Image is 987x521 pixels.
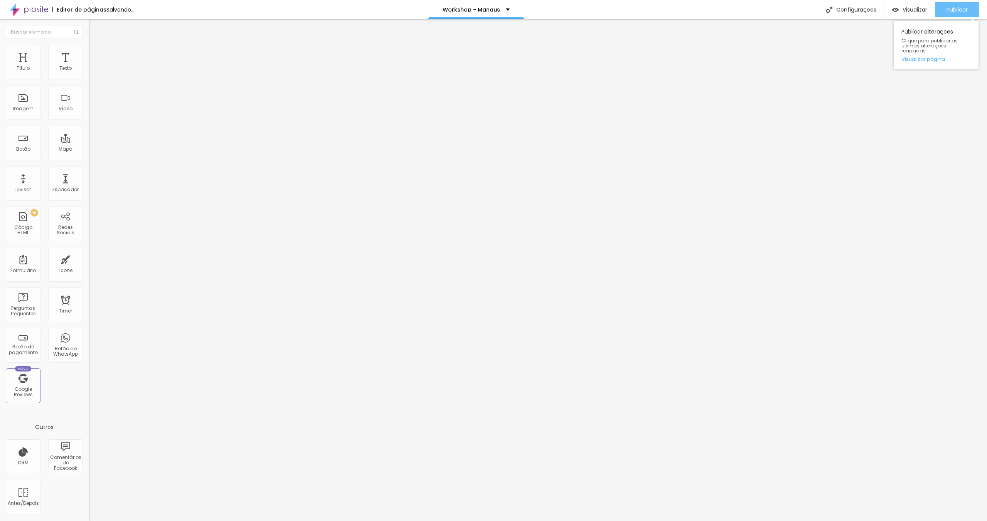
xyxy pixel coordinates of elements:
img: Icone [74,30,79,34]
div: Formulário [10,268,36,273]
div: Editor de páginas [52,7,106,12]
div: Título [17,66,30,71]
div: Salvando... [106,7,135,12]
button: Publicar [935,2,979,17]
div: Redes Sociais [50,225,81,236]
input: Buscar elemento [6,25,83,39]
div: Botão [16,146,30,152]
div: Divisor [15,187,31,192]
div: Código HTML [8,225,38,236]
div: Botão de pagamento [8,344,38,355]
div: Vídeo [59,106,72,111]
iframe: Editor [89,19,987,521]
div: Novo [15,366,32,371]
div: Antes/Depois [8,501,38,506]
div: CRM [18,460,29,466]
div: Imagem [13,106,34,111]
div: Publicar alterações [894,21,979,69]
span: Publicar [947,7,968,13]
div: Espaçador [52,187,79,192]
div: Comentários do Facebook [50,455,81,471]
a: Visualizar página [901,57,971,62]
button: Visualizar [884,2,935,17]
img: view-1.svg [892,7,899,13]
div: Botão do WhatsApp [50,346,81,357]
div: Google Reviews [8,387,38,398]
span: Clique para publicar as ultimas alterações reaizadas [901,38,971,54]
div: Mapa [59,146,72,152]
img: Icone [826,7,832,13]
span: Visualizar [903,7,927,13]
div: Texto [59,66,72,71]
div: Timer [59,308,72,314]
div: Ícone [59,268,72,273]
p: Workshop - Manaus [443,7,500,12]
div: Perguntas frequentes [8,306,38,317]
